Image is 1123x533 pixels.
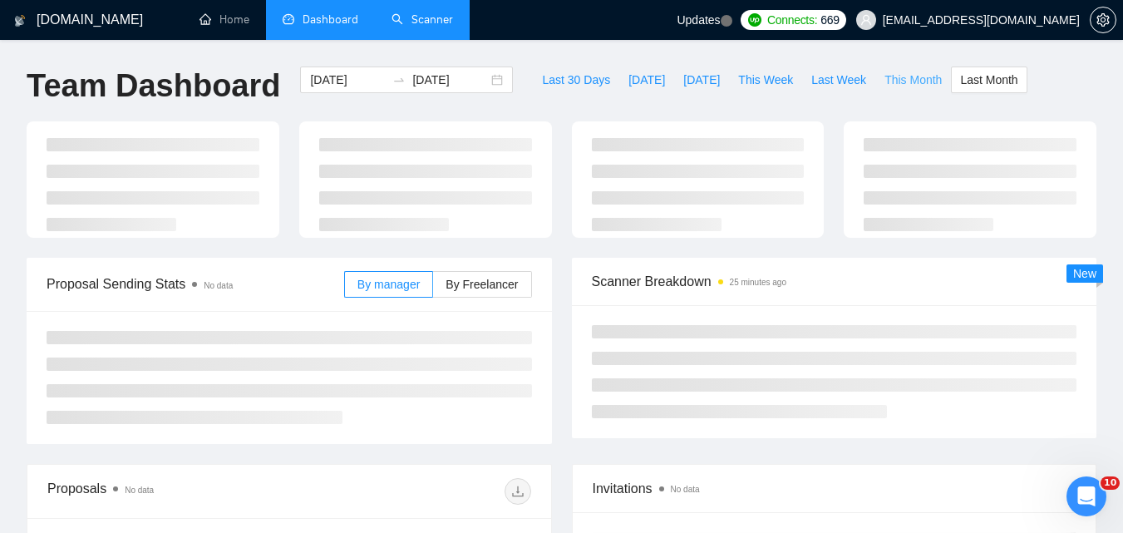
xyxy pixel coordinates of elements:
[310,71,386,89] input: Start date
[204,281,233,290] span: No data
[875,67,951,93] button: This Month
[671,485,700,494] span: No data
[729,67,802,93] button: This Week
[1091,13,1116,27] span: setting
[199,12,249,27] a: homeHome
[125,486,154,495] span: No data
[960,71,1017,89] span: Last Month
[683,71,720,89] span: [DATE]
[542,71,610,89] span: Last 30 Days
[748,13,761,27] img: upwork-logo.png
[47,478,289,505] div: Proposals
[767,11,817,29] span: Connects:
[1101,476,1120,490] span: 10
[802,67,875,93] button: Last Week
[677,13,720,27] span: Updates
[820,11,839,29] span: 669
[738,71,793,89] span: This Week
[392,73,406,86] span: to
[14,7,26,34] img: logo
[884,71,942,89] span: This Month
[619,67,674,93] button: [DATE]
[1090,7,1116,33] button: setting
[1073,267,1096,280] span: New
[27,67,280,106] h1: Team Dashboard
[674,67,729,93] button: [DATE]
[47,274,344,294] span: Proposal Sending Stats
[283,13,294,25] span: dashboard
[446,278,518,291] span: By Freelancer
[860,14,872,26] span: user
[628,71,665,89] span: [DATE]
[730,278,786,287] time: 25 minutes ago
[592,271,1077,292] span: Scanner Breakdown
[593,478,1076,499] span: Invitations
[412,71,488,89] input: End date
[392,73,406,86] span: swap-right
[811,71,866,89] span: Last Week
[1090,13,1116,27] a: setting
[951,67,1027,93] button: Last Month
[1066,476,1106,516] iframe: Intercom live chat
[392,12,453,27] a: searchScanner
[303,12,358,27] span: Dashboard
[357,278,420,291] span: By manager
[533,67,619,93] button: Last 30 Days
